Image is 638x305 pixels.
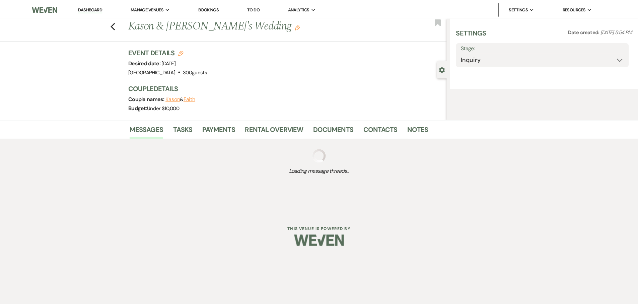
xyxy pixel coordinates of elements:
span: Analytics [290,5,311,12]
h3: Couple Details [129,83,443,93]
a: Notes [411,124,432,139]
label: Stage: [465,43,629,53]
span: 300 guests [185,69,209,75]
span: Date created: [572,28,605,35]
span: Budget: [129,104,148,111]
a: To Do [249,6,262,11]
h1: Kason & [PERSON_NAME]'s Wedding [129,17,383,33]
a: Bookings [200,6,221,11]
button: Faith [185,96,197,101]
span: & [167,95,197,102]
a: Payments [204,124,237,139]
img: Weven Logo [296,229,347,252]
span: Loading message threads... [131,167,512,175]
a: Rental Overview [247,124,305,139]
button: Close lead details [442,66,448,72]
span: Desired date: [129,59,163,66]
a: Messages [131,124,164,139]
a: Contacts [366,124,401,139]
span: [DATE] 5:54 PM [605,28,637,35]
span: Under $10,000 [148,105,181,111]
h3: Event Details [129,47,209,57]
button: Edit [297,23,302,29]
a: Tasks [174,124,194,139]
span: Couple names: [129,95,167,102]
img: Weven Logo [32,2,58,16]
span: [GEOGRAPHIC_DATA] [129,69,176,75]
a: Documents [315,124,356,139]
a: Dashboard [79,6,103,12]
img: loading spinner [315,149,328,162]
span: Resources [567,5,590,12]
h3: Settings [459,27,490,42]
button: Kason [167,96,182,101]
span: Settings [513,5,532,12]
span: [DATE] [163,59,177,66]
span: Manage Venues [132,5,165,12]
